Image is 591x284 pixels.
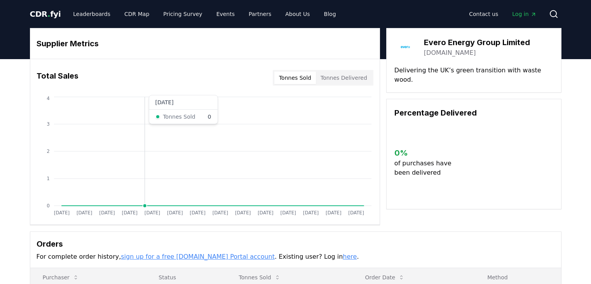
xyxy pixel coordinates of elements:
tspan: [DATE] [212,210,228,216]
a: CDR.fyi [30,9,61,19]
a: Blog [318,7,342,21]
h3: Total Sales [37,70,78,86]
a: Partners [242,7,277,21]
span: Log in [512,10,536,18]
a: About Us [279,7,316,21]
h3: Percentage Delivered [394,107,553,119]
tspan: 4 [47,96,50,101]
a: Contact us [463,7,504,21]
h3: Orders [37,238,555,250]
h3: Supplier Metrics [37,38,373,49]
tspan: [DATE] [326,210,342,216]
tspan: [DATE] [76,210,92,216]
tspan: [DATE] [303,210,319,216]
span: . [47,9,50,19]
h3: Evero Energy Group Limited [424,37,530,48]
span: CDR fyi [30,9,61,19]
nav: Main [67,7,342,21]
tspan: 1 [47,176,50,181]
nav: Main [463,7,542,21]
tspan: [DATE] [167,210,183,216]
tspan: 3 [47,121,50,127]
a: Leaderboards [67,7,117,21]
a: [DOMAIN_NAME] [424,48,476,58]
button: Tonnes Sold [274,72,316,84]
p: Status [152,273,220,281]
button: Tonnes Delivered [316,72,372,84]
tspan: [DATE] [144,210,160,216]
tspan: 0 [47,203,50,209]
a: Events [210,7,241,21]
a: CDR Map [118,7,155,21]
p: Method [481,273,554,281]
a: Log in [506,7,542,21]
tspan: [DATE] [235,210,251,216]
tspan: [DATE] [122,210,138,216]
a: sign up for a free [DOMAIN_NAME] Portal account [121,253,275,260]
img: Evero Energy Group Limited-logo [394,36,416,58]
tspan: 2 [47,149,50,154]
h3: 0 % [394,147,458,159]
tspan: [DATE] [348,210,364,216]
tspan: [DATE] [190,210,206,216]
tspan: [DATE] [99,210,115,216]
p: Delivering the UK’s green transition with waste wood. [394,66,553,84]
a: here [343,253,357,260]
p: of purchases have been delivered [394,159,458,177]
tspan: [DATE] [54,210,70,216]
tspan: [DATE] [280,210,296,216]
tspan: [DATE] [258,210,274,216]
p: For complete order history, . Existing user? Log in . [37,252,555,261]
a: Pricing Survey [157,7,208,21]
